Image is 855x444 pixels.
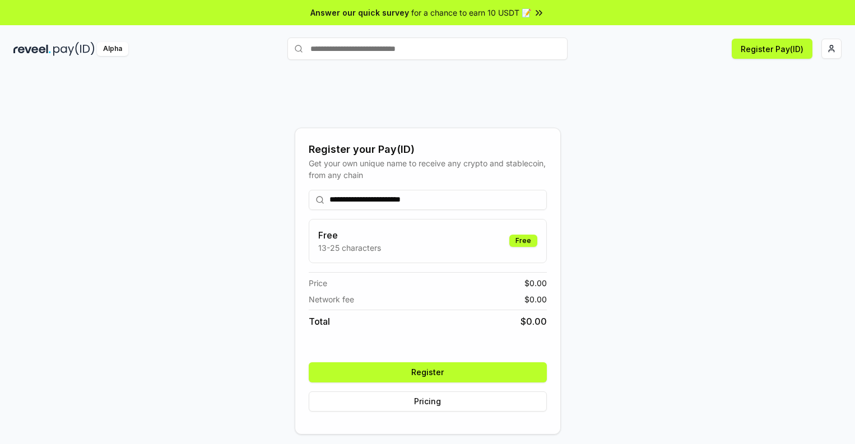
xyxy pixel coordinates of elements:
[309,293,354,305] span: Network fee
[310,7,409,18] span: Answer our quick survey
[509,235,537,247] div: Free
[309,391,547,412] button: Pricing
[318,228,381,242] h3: Free
[309,142,547,157] div: Register your Pay(ID)
[524,293,547,305] span: $ 0.00
[309,315,330,328] span: Total
[521,315,547,328] span: $ 0.00
[13,42,51,56] img: reveel_dark
[97,42,128,56] div: Alpha
[309,277,327,289] span: Price
[53,42,95,56] img: pay_id
[309,157,547,181] div: Get your own unique name to receive any crypto and stablecoin, from any chain
[411,7,531,18] span: for a chance to earn 10 USDT 📝
[309,362,547,382] button: Register
[318,242,381,254] p: 13-25 characters
[732,39,812,59] button: Register Pay(ID)
[524,277,547,289] span: $ 0.00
